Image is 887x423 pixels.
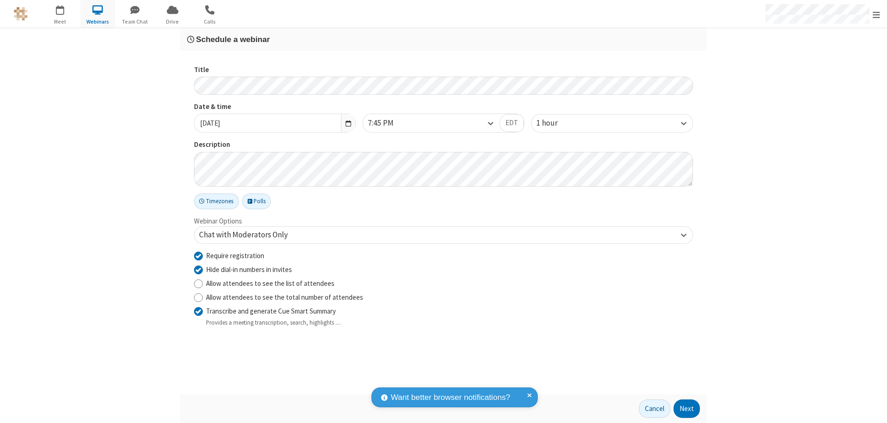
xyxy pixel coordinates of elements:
label: Webinar Options [194,217,242,225]
label: Transcribe and generate Cue Smart Summary [206,306,693,317]
span: Drive [155,18,190,26]
div: 1 hour [536,117,573,129]
span: Schedule a webinar [196,35,270,44]
span: Allow attendees to see the list of attendees [206,279,334,288]
img: QA Selenium DO NOT DELETE OR CHANGE [14,7,28,21]
span: Meet [43,18,78,26]
span: Webinars [80,18,115,26]
button: Cancel [639,399,670,418]
span: Require registration [206,251,264,260]
div: 7:45 PM [368,117,409,129]
button: Next [674,399,700,418]
label: Description [194,139,693,150]
span: Chat with Moderators Only [199,230,288,240]
button: Timezones [194,193,239,209]
label: Date & time [194,102,356,112]
span: Allow attendees to see the total number of attendees [206,293,363,302]
span: Want better browser notifications? [391,392,510,404]
button: EDT [499,114,524,133]
label: Title [194,65,693,75]
span: Hide dial-in numbers in invites [206,265,292,274]
span: Team Chat [118,18,152,26]
button: Polls [242,193,271,209]
div: Provides a meeting transcription, search, highlights .... [206,318,693,327]
span: Calls [193,18,227,26]
iframe: Chat [864,399,880,417]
